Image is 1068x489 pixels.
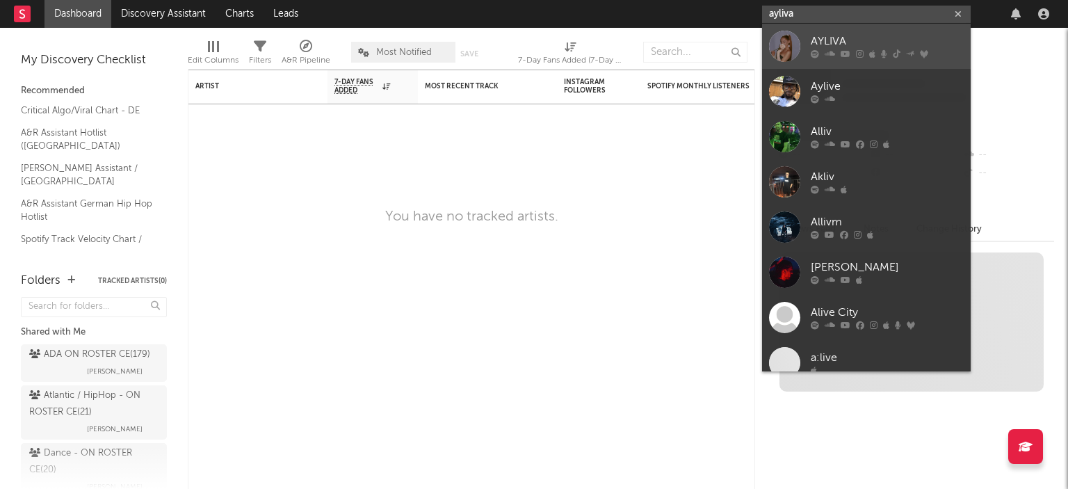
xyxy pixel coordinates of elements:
div: Spotify Monthly Listeners [647,82,752,90]
div: Folders [21,273,60,289]
a: Aylive [762,69,971,114]
a: Spotify Track Velocity Chart / DE [21,232,153,260]
span: [PERSON_NAME] [87,363,143,380]
a: Alliv [762,114,971,159]
div: My Discovery Checklist [21,52,167,69]
div: 7-Day Fans Added (7-Day Fans Added) [518,35,622,75]
div: Recommended [21,83,167,99]
div: Filters [249,35,271,75]
span: Most Notified [376,48,432,57]
a: Critical Algo/Viral Chart - DE [21,103,153,118]
div: Alive City [811,305,964,321]
a: ADA ON ROSTER CE(179)[PERSON_NAME] [21,344,167,382]
span: 7-Day Fans Added [334,78,379,95]
div: Instagram Followers [564,78,613,95]
div: Most Recent Track [425,82,529,90]
div: Alliv [811,124,964,141]
input: Search for artists [762,6,971,23]
div: Atlantic / HipHop - ON ROSTER CE ( 21 ) [29,387,155,421]
div: Shared with Me [21,324,167,341]
div: 7-Day Fans Added (7-Day Fans Added) [518,52,622,69]
div: Filters [249,52,271,69]
div: You have no tracked artists. [385,209,558,225]
div: Artist [195,82,300,90]
span: [PERSON_NAME] [87,421,143,438]
a: A&R Assistant Hotlist ([GEOGRAPHIC_DATA]) [21,125,153,154]
div: ADA ON ROSTER CE ( 179 ) [29,346,150,363]
div: Dance - ON ROSTER CE ( 20 ) [29,445,155,479]
div: Allivm [811,214,964,231]
a: a:live [762,340,971,385]
a: Alive City [762,295,971,340]
a: Atlantic / HipHop - ON ROSTER CE(21)[PERSON_NAME] [21,385,167,440]
div: Edit Columns [188,52,238,69]
a: [PERSON_NAME] Assistant / [GEOGRAPHIC_DATA] [21,161,153,189]
a: Akliv [762,159,971,205]
div: A&R Pipeline [282,35,330,75]
a: [PERSON_NAME] [762,250,971,295]
div: AYLIVA [811,33,964,50]
a: A&R Assistant German Hip Hop Hotlist [21,196,153,225]
button: Tracked Artists(0) [98,278,167,284]
button: Save [460,50,478,58]
div: [PERSON_NAME] [811,259,964,276]
div: Edit Columns [188,35,238,75]
input: Search for folders... [21,297,167,317]
div: A&R Pipeline [282,52,330,69]
input: Search... [643,42,747,63]
div: Aylive [811,79,964,95]
div: -- [962,164,1054,182]
div: a:live [811,350,964,367]
a: Allivm [762,205,971,250]
div: Akliv [811,169,964,186]
a: AYLIVA [762,24,971,69]
div: -- [962,146,1054,164]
